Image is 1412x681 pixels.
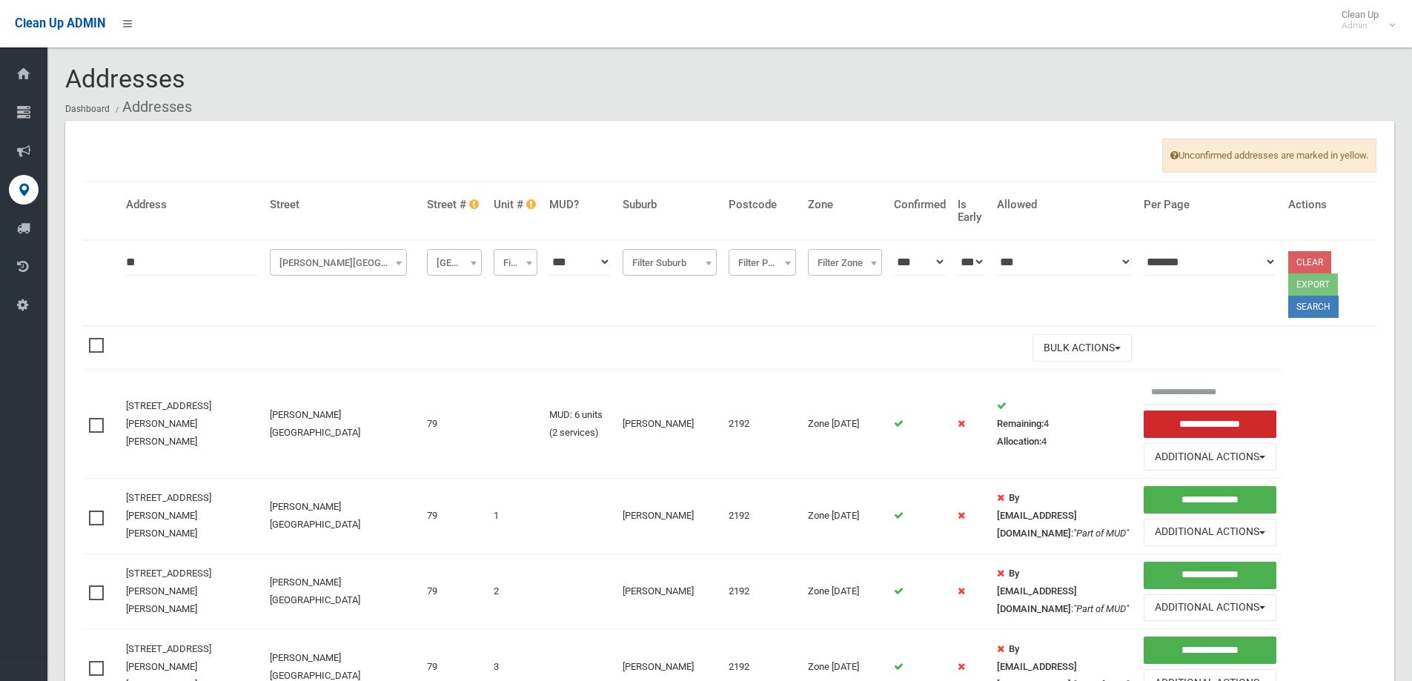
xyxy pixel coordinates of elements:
h4: Is Early [958,199,985,223]
span: Filter Postcode [729,249,797,276]
h4: Confirmed [894,199,946,211]
button: Search [1288,296,1339,318]
h4: MUD? [549,199,610,211]
em: "Part of MUD" [1073,603,1129,614]
td: 2192 [723,370,803,479]
h4: Suburb [623,199,717,211]
td: MUD: 6 units (2 services) [543,370,616,479]
td: [PERSON_NAME] [617,554,723,629]
h4: Address [126,199,258,211]
small: Admin [1342,20,1379,31]
td: 2192 [723,479,803,554]
span: Filter Zone [812,253,878,273]
span: Filter Postcode [732,253,793,273]
td: [PERSON_NAME] [617,479,723,554]
span: Addresses [65,64,185,93]
strong: By [EMAIL_ADDRESS][DOMAIN_NAME] [997,568,1077,614]
td: [PERSON_NAME][GEOGRAPHIC_DATA] [264,370,421,479]
span: Filter Street # [427,249,482,276]
td: : [991,479,1137,554]
h4: Actions [1288,199,1370,211]
button: Bulk Actions [1033,334,1132,362]
span: Filter Suburb [623,249,717,276]
span: Clean Up ADMIN [15,16,105,30]
h4: Street # [427,199,482,211]
strong: Remaining: [997,418,1044,429]
button: Additional Actions [1144,443,1276,471]
span: Knox Street (BELMORE) [270,249,407,276]
span: Filter Street # [431,253,478,273]
a: Dashboard [65,104,110,114]
span: Unconfirmed addresses are marked in yellow. [1162,139,1376,173]
em: "Part of MUD" [1073,528,1129,539]
a: [STREET_ADDRESS][PERSON_NAME][PERSON_NAME] [126,492,211,539]
span: Filter Suburb [626,253,713,273]
td: Zone [DATE] [802,554,888,629]
span: Filter Unit # [497,253,534,273]
button: Additional Actions [1144,594,1276,622]
span: Filter Zone [808,249,882,276]
span: Filter Unit # [494,249,538,276]
td: [PERSON_NAME][GEOGRAPHIC_DATA] [264,479,421,554]
a: [STREET_ADDRESS][PERSON_NAME][PERSON_NAME] [126,568,211,614]
li: Addresses [112,93,192,121]
td: [PERSON_NAME][GEOGRAPHIC_DATA] [264,554,421,629]
td: 2192 [723,554,803,629]
h4: Unit # [494,199,538,211]
span: Clean Up [1334,9,1393,31]
button: Additional Actions [1144,519,1276,546]
h4: Street [270,199,415,211]
td: [PERSON_NAME] [617,370,723,479]
td: : [991,554,1137,629]
td: 1 [488,479,544,554]
td: 79 [421,554,488,629]
h4: Allowed [997,199,1131,211]
h4: Per Page [1144,199,1276,211]
a: [STREET_ADDRESS][PERSON_NAME][PERSON_NAME] [126,400,211,447]
strong: By [EMAIL_ADDRESS][DOMAIN_NAME] [997,492,1077,539]
button: Export [1288,273,1338,296]
td: 4 4 [991,370,1137,479]
td: Zone [DATE] [802,370,888,479]
td: 2 [488,554,544,629]
a: Clear [1288,251,1331,273]
td: 79 [421,479,488,554]
h4: Zone [808,199,882,211]
span: Knox Street (BELMORE) [274,253,403,273]
h4: Postcode [729,199,797,211]
td: Zone [DATE] [802,479,888,554]
strong: Allocation: [997,436,1041,447]
td: 79 [421,370,488,479]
